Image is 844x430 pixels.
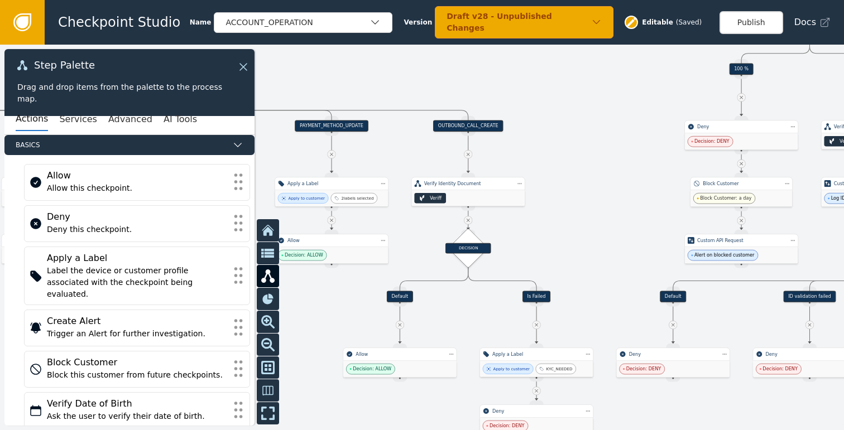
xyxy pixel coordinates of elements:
[190,17,212,27] span: Name
[47,369,227,381] div: Block this customer from future checkpoints.
[59,108,97,131] button: Services
[720,11,783,34] button: Publish
[387,291,413,302] div: Default
[629,351,717,357] div: Deny
[47,410,227,422] div: Ask the user to verify their date of birth.
[522,291,550,302] div: Is Failed
[47,356,227,369] div: Block Customer
[783,291,836,302] div: ID validation failed
[108,108,152,131] button: Advanced
[445,243,491,253] div: DECISION
[626,365,661,372] span: Decision: DENY
[763,365,798,372] span: Decision: DENY
[214,12,392,33] button: ACCOUNT_OPERATION
[697,123,785,130] div: Deny
[697,237,785,244] div: Custom API Request
[47,315,227,328] div: Create Alert
[47,169,227,182] div: Allow
[285,252,323,259] span: Decision: ALLOW
[17,81,242,105] div: Drag and drop items from the palette to the process map.
[729,64,753,75] div: 100 %
[430,195,442,201] div: Veriff
[47,265,227,300] div: Label the device or customer profile associated with the checkpoint being evaluated.
[404,17,432,27] span: Version
[435,6,613,38] button: Draft v28 - Unpublished Changes
[694,252,754,259] span: Alert on blocked customer
[703,180,780,187] div: Block Customer
[289,195,325,201] div: Apply to customer
[356,351,444,357] div: Allow
[47,182,227,194] div: Allow this checkpoint.
[660,291,686,302] div: Default
[164,108,197,131] button: AI Tools
[490,422,525,429] span: Decision: DENY
[16,108,48,131] button: Actions
[424,180,512,187] div: Verify Identity Document
[226,17,370,28] div: ACCOUNT_OPERATION
[47,397,227,410] div: Verify Date of Birth
[287,180,376,187] div: Apply a Label
[546,366,573,372] div: KYC_NEEDED
[47,224,227,235] div: Deny this checkpoint.
[287,237,376,244] div: Allow
[492,351,581,357] div: Apply a Label
[642,17,673,27] span: Editable
[16,140,228,150] span: Basics
[794,16,816,29] span: Docs
[34,60,95,70] span: Step Palette
[700,195,751,202] span: Block Customer: a day
[47,252,227,265] div: Apply a Label
[493,366,530,372] div: Apply to customer
[447,11,591,34] div: Draft v28 - Unpublished Changes
[694,138,730,145] span: Decision: DENY
[353,365,391,372] span: Decision: ALLOW
[342,195,374,201] div: 2 labels selected
[47,210,227,224] div: Deny
[47,328,227,340] div: Trigger an Alert for further investigation.
[295,120,368,132] div: PAYMENT_METHOD_UPDATE
[794,16,831,29] a: Docs
[676,17,702,27] div: ( Saved )
[58,12,180,32] span: Checkpoint Studio
[492,408,581,414] div: Deny
[433,120,503,132] div: OUTBOUND_CALL_CREATE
